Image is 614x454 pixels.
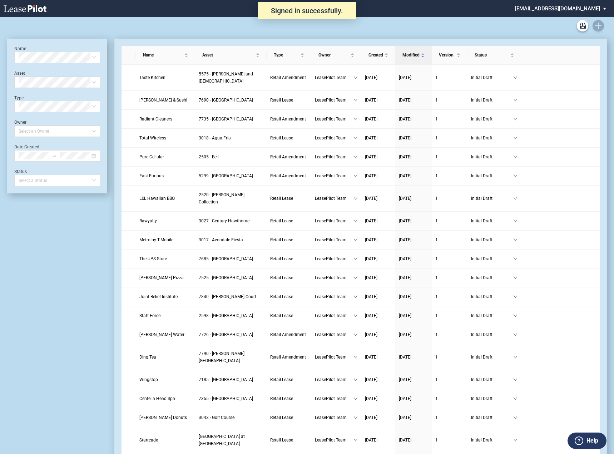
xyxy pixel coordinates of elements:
[432,46,467,65] th: Version
[399,134,428,142] a: [DATE]
[365,172,392,179] a: [DATE]
[199,256,253,261] span: 7685 - Northview
[353,396,358,401] span: down
[14,169,27,174] label: Status
[513,75,518,80] span: down
[139,135,166,140] span: Total Wireless
[399,98,411,103] span: [DATE]
[399,354,428,361] a: [DATE]
[365,255,392,262] a: [DATE]
[471,274,513,281] span: Initial Draft
[139,294,178,299] span: Joint Relief Institute
[471,312,513,319] span: Initial Draft
[435,135,438,140] span: 1
[270,97,308,104] a: Retail Lease
[435,354,464,361] a: 1
[513,174,518,178] span: down
[435,294,438,299] span: 1
[513,396,518,401] span: down
[365,354,392,361] a: [DATE]
[139,354,192,361] a: Ding Tea
[365,135,377,140] span: [DATE]
[513,332,518,337] span: down
[139,256,167,261] span: The UPS Store
[139,117,172,122] span: Radiant Cleaners
[270,294,293,299] span: Retail Lease
[199,191,263,206] a: 2520 - [PERSON_NAME] Collection
[270,293,308,300] a: Retail Lease
[315,395,353,402] span: LeasePilot Team
[353,238,358,242] span: down
[435,154,438,159] span: 1
[139,115,192,123] a: Radiant Cleaners
[399,414,428,421] a: [DATE]
[471,97,513,104] span: Initial Draft
[199,236,263,243] a: 3017 - Avondale Fiesta
[270,415,293,420] span: Retail Lease
[435,217,464,224] a: 1
[139,196,175,201] span: L&L Hawaiian BBQ
[365,217,392,224] a: [DATE]
[399,115,428,123] a: [DATE]
[365,134,392,142] a: [DATE]
[199,154,219,159] span: 2505 - Bell
[270,135,293,140] span: Retail Lease
[513,257,518,261] span: down
[199,70,263,85] a: 5575 - [PERSON_NAME] and [DEMOGRAPHIC_DATA]
[136,46,195,65] th: Name
[139,236,192,243] a: Metro by T-Mobile
[311,46,361,65] th: Owner
[471,153,513,161] span: Initial Draft
[199,98,253,103] span: 7690 - Old Town
[435,332,438,337] span: 1
[471,331,513,338] span: Initial Draft
[315,74,353,81] span: LeasePilot Team
[365,218,377,223] span: [DATE]
[199,294,256,299] span: 7840 - Sanders Court
[513,355,518,359] span: down
[270,331,308,338] a: Retail Amendment
[435,256,438,261] span: 1
[399,237,411,242] span: [DATE]
[353,136,358,140] span: down
[270,134,308,142] a: Retail Lease
[270,195,308,202] a: Retail Lease
[471,134,513,142] span: Initial Draft
[139,173,164,178] span: Fast Furious
[435,312,464,319] a: 1
[435,293,464,300] a: 1
[399,153,428,161] a: [DATE]
[353,377,358,382] span: down
[471,195,513,202] span: Initial Draft
[199,173,253,178] span: 5299 - Three Way Central
[365,415,377,420] span: [DATE]
[270,255,308,262] a: Retail Lease
[270,274,308,281] a: Retail Lease
[199,172,263,179] a: 5299 - [GEOGRAPHIC_DATA]
[315,217,353,224] span: LeasePilot Team
[365,74,392,81] a: [DATE]
[139,172,192,179] a: Fast Furious
[199,377,253,382] span: 7185 - Cameron Park
[139,331,192,338] a: [PERSON_NAME] Water
[315,255,353,262] span: LeasePilot Team
[270,75,306,80] span: Retail Amendment
[270,218,293,223] span: Retail Lease
[365,275,377,280] span: [DATE]
[353,174,358,178] span: down
[139,154,164,159] span: Pure Cellular
[399,395,428,402] a: [DATE]
[270,395,308,402] a: Retail Lease
[435,396,438,401] span: 1
[513,196,518,201] span: down
[199,192,244,204] span: 2520 - Cordova Collection
[315,236,353,243] span: LeasePilot Team
[365,153,392,161] a: [DATE]
[365,237,377,242] span: [DATE]
[270,153,308,161] a: Retail Amendment
[270,275,293,280] span: Retail Lease
[399,218,411,223] span: [DATE]
[353,98,358,102] span: down
[365,294,377,299] span: [DATE]
[199,115,263,123] a: 7735 - [GEOGRAPHIC_DATA]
